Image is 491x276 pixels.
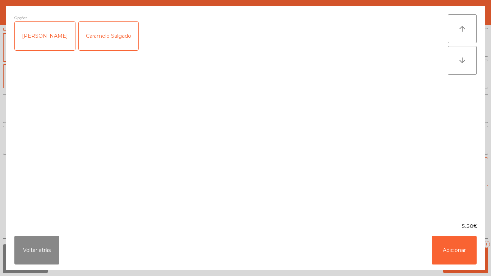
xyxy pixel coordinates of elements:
div: [PERSON_NAME] [15,22,75,50]
div: Caramelo Salgado [79,22,138,50]
i: arrow_downward [458,56,467,65]
i: arrow_upward [458,24,467,33]
button: Adicionar [432,236,477,264]
button: Voltar atrás [14,236,59,264]
div: 5.50€ [6,222,485,230]
button: arrow_upward [448,14,477,43]
span: Opções [14,14,27,21]
button: arrow_downward [448,46,477,75]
